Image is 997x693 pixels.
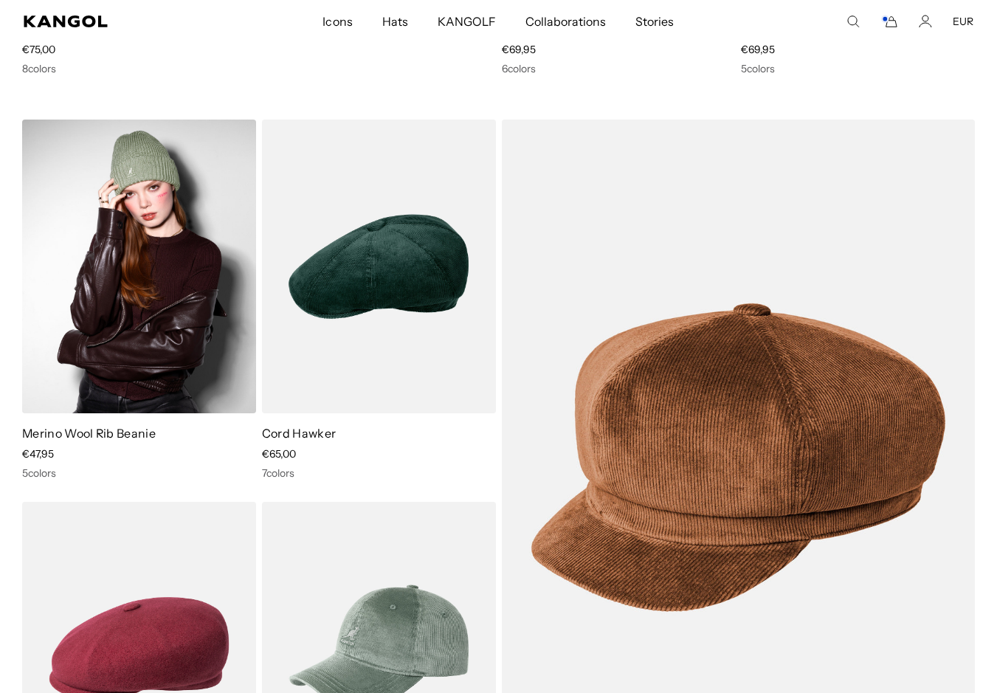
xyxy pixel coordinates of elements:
[262,466,496,480] div: 7 colors
[502,62,736,75] div: 6 colors
[741,43,775,56] span: €69,95
[262,120,496,413] img: Cord Hawker
[880,15,898,28] button: Cart
[22,426,156,441] a: Merino Wool Rib Beanie
[22,62,496,75] div: 8 colors
[22,120,256,413] img: Merino Wool Rib Beanie
[22,43,55,56] span: €75,00
[846,15,860,28] summary: Search here
[262,447,296,461] span: €65,00
[953,15,973,28] button: EUR
[262,426,337,441] a: Cord Hawker
[22,466,256,480] div: 5 colors
[24,15,213,27] a: Kangol
[22,447,54,461] span: €47,95
[919,15,932,28] a: Account
[741,62,975,75] div: 5 colors
[502,43,536,56] span: €69,95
